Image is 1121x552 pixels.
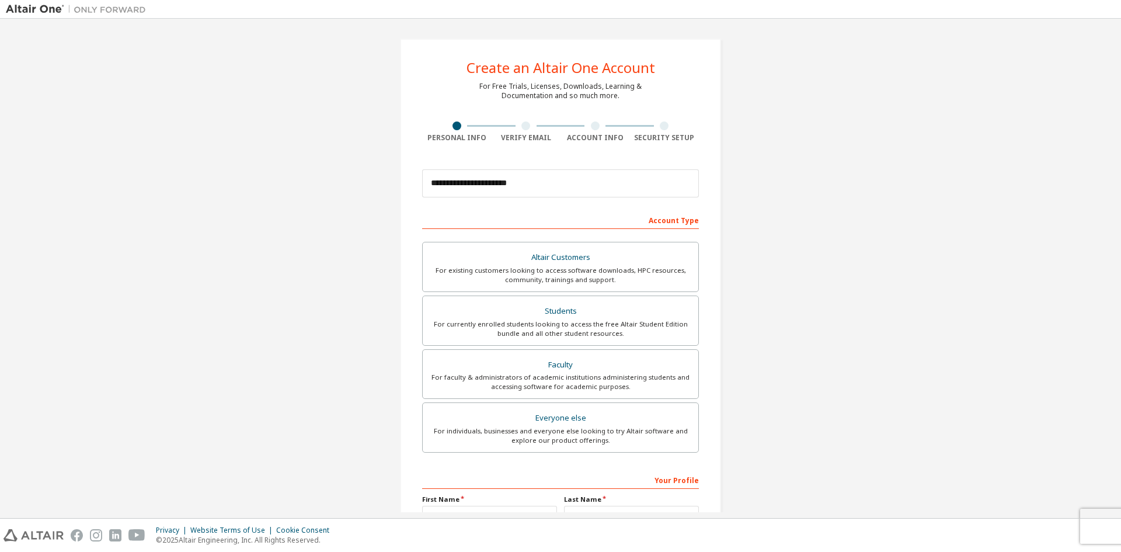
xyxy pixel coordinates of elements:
img: facebook.svg [71,529,83,541]
label: First Name [422,495,557,504]
img: youtube.svg [128,529,145,541]
div: Privacy [156,526,190,535]
label: Last Name [564,495,699,504]
div: For individuals, businesses and everyone else looking to try Altair software and explore our prod... [430,426,691,445]
div: For currently enrolled students looking to access the free Altair Student Edition bundle and all ... [430,320,691,338]
div: Personal Info [422,133,492,143]
div: Website Terms of Use [190,526,276,535]
div: Everyone else [430,410,691,426]
div: For faculty & administrators of academic institutions administering students and accessing softwa... [430,373,691,391]
img: linkedin.svg [109,529,121,541]
div: Cookie Consent [276,526,336,535]
div: Altair Customers [430,249,691,266]
div: Account Type [422,210,699,229]
div: For existing customers looking to access software downloads, HPC resources, community, trainings ... [430,266,691,284]
img: instagram.svg [90,529,102,541]
div: Security Setup [630,133,699,143]
div: Account Info [560,133,630,143]
div: Verify Email [492,133,561,143]
div: Create an Altair One Account [466,61,655,75]
div: For Free Trials, Licenses, Downloads, Learning & Documentation and so much more. [479,82,642,100]
div: Faculty [430,357,691,373]
img: altair_logo.svg [4,529,64,541]
div: Students [430,303,691,320]
div: Your Profile [422,470,699,489]
p: © 2025 Altair Engineering, Inc. All Rights Reserved. [156,535,336,545]
img: Altair One [6,4,152,15]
